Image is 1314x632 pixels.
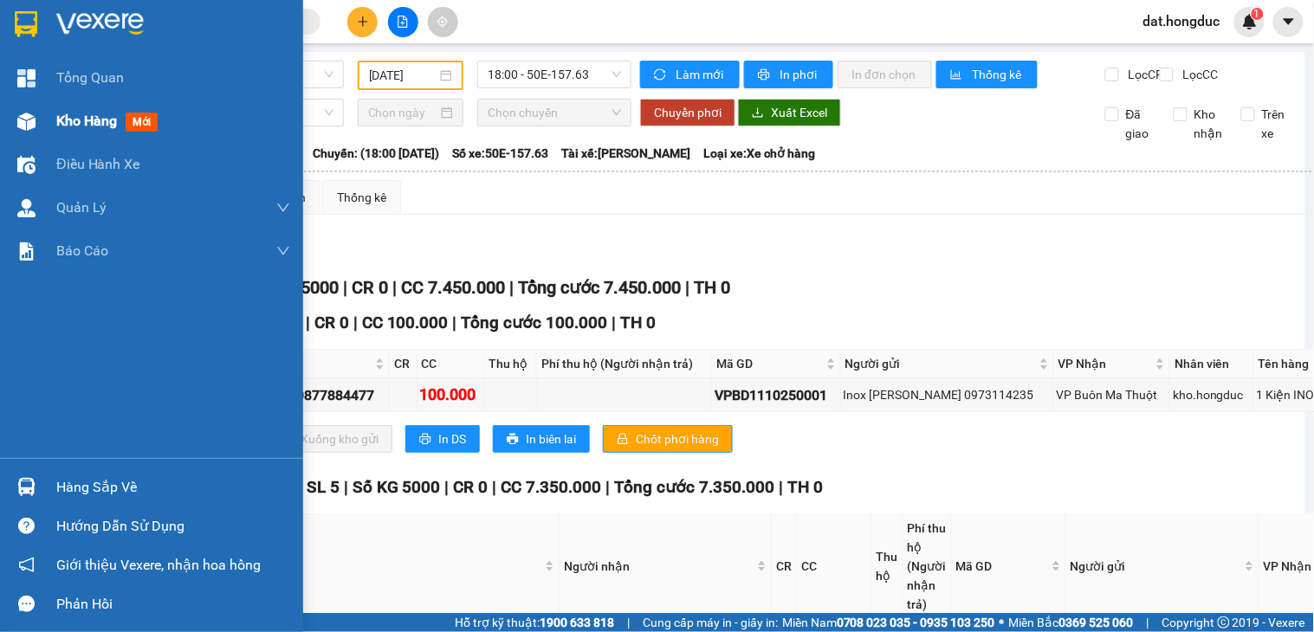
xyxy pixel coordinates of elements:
[453,313,457,332] span: |
[455,613,614,632] span: Hỗ trợ kỹ thuật:
[352,277,388,298] span: CR 0
[1242,14,1258,29] img: icon-new-feature
[343,277,347,298] span: |
[337,188,386,207] div: Thống kê
[488,100,621,126] span: Chọn chuyến
[627,613,630,632] span: |
[612,313,617,332] span: |
[797,514,872,619] th: CC
[621,313,657,332] span: TH 0
[636,429,719,448] span: Chốt phơi hàng
[368,103,438,122] input: Chọn ngày
[712,378,841,412] td: VPBD1110250001
[772,514,797,619] th: CR
[18,557,35,573] span: notification
[392,277,397,298] span: |
[18,518,35,534] span: question-circle
[454,477,489,497] span: CR 0
[956,557,1048,576] span: Mã GD
[694,277,730,298] span: TH 0
[1000,619,1005,626] span: ⚪️
[56,240,108,261] span: Báo cáo
[362,313,449,332] span: CC 100.000
[17,199,36,217] img: warehouse-icon
[526,429,576,448] span: In biên lai
[307,477,340,497] span: SL 5
[640,99,735,126] button: Chuyển phơi
[752,106,764,120] span: download
[1255,105,1297,143] span: Trên xe
[950,68,965,82] span: bar-chart
[56,591,290,617] div: Phản hồi
[685,277,689,298] span: |
[493,477,497,497] span: |
[1071,557,1241,576] span: Người gửi
[17,242,36,261] img: solution-icon
[1170,350,1253,378] th: Nhân viên
[17,156,36,174] img: warehouse-icon
[126,113,158,132] span: mới
[233,384,386,406] div: Chị Trang 0877884477
[268,425,392,453] button: downloadXuống kho gửi
[564,557,754,576] span: Người nhận
[485,350,538,378] th: Thu hộ
[844,385,1051,404] div: Inox [PERSON_NAME] 0973114235
[235,354,372,373] span: Người nhận
[936,61,1038,88] button: bar-chartThống kê
[744,61,833,88] button: printerIn phơi
[437,16,449,28] span: aim
[488,61,621,87] span: 18:00 - 50E-157.63
[353,313,358,332] span: |
[1122,65,1167,84] span: Lọc CR
[603,425,733,453] button: lockChốt phơi hàng
[738,99,841,126] button: downloadXuất Excel
[369,66,437,85] input: 11/10/2025
[1273,7,1304,37] button: caret-down
[1058,354,1152,373] span: VP Nhận
[1054,378,1170,412] td: VP Buôn Ma Thuột
[758,68,773,82] span: printer
[561,144,690,163] span: Tài xế: [PERSON_NAME]
[972,65,1024,84] span: Thống kê
[56,554,261,576] span: Giới thiệu Vexere, nhận hoa hồng
[1147,613,1149,632] span: |
[654,68,669,82] span: sync
[18,596,35,612] span: message
[56,113,117,129] span: Kho hàng
[1252,8,1264,20] sup: 1
[1254,8,1260,20] span: 1
[837,616,995,629] strong: 0708 023 035 - 0935 103 250
[462,313,608,332] span: Tổng cước 100.000
[845,354,1036,373] span: Người gửi
[615,477,775,497] span: Tổng cước 7.350.000
[405,425,480,453] button: printerIn DS
[1218,616,1230,629] span: copyright
[452,144,548,163] span: Số xe: 50E-157.63
[397,16,409,28] span: file-add
[788,477,824,497] span: TH 0
[420,383,482,407] div: 100.000
[445,477,450,497] span: |
[56,197,107,218] span: Quản Lý
[716,354,823,373] span: Mã GD
[493,425,590,453] button: printerIn biên lai
[1009,613,1134,632] span: Miền Bắc
[540,616,614,629] strong: 1900 633 818
[56,474,290,500] div: Hàng sắp về
[537,350,712,378] th: Phí thu hộ (Người nhận trả)
[1059,616,1134,629] strong: 0369 525 060
[17,478,36,496] img: warehouse-icon
[838,61,932,88] button: In đơn chọn
[56,153,140,175] span: Điều hành xe
[15,11,37,37] img: logo-vxr
[903,514,952,619] th: Phí thu hộ (Người nhận trả)
[518,277,681,298] span: Tổng cước 7.450.000
[347,7,378,37] button: plus
[419,433,431,447] span: printer
[782,613,995,632] span: Miền Nam
[1119,105,1161,143] span: Đã giao
[780,477,784,497] span: |
[643,613,778,632] span: Cung cấp máy in - giấy in:
[703,144,815,163] span: Loại xe: Xe chở hàng
[313,144,439,163] span: Chuyến: (18:00 [DATE])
